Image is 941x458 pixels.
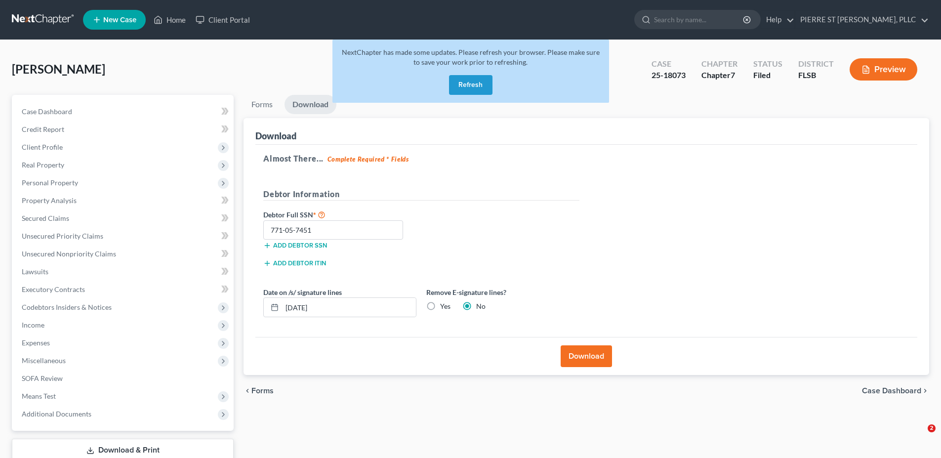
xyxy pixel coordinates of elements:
[426,287,579,297] label: Remove E-signature lines?
[652,58,686,70] div: Case
[244,387,251,395] i: chevron_left
[149,11,191,29] a: Home
[921,387,929,395] i: chevron_right
[22,321,44,329] span: Income
[14,263,234,281] a: Lawsuits
[795,11,929,29] a: PIERRE ST [PERSON_NAME], PLLC
[263,242,327,250] button: Add debtor SSN
[561,345,612,367] button: Download
[731,70,735,80] span: 7
[22,178,78,187] span: Personal Property
[263,188,579,201] h5: Debtor Information
[862,387,929,395] a: Case Dashboard chevron_right
[22,125,64,133] span: Credit Report
[22,338,50,347] span: Expenses
[850,58,917,81] button: Preview
[652,70,686,81] div: 25-18073
[255,130,296,142] div: Download
[103,16,136,24] span: New Case
[928,424,936,432] span: 2
[244,95,281,114] a: Forms
[14,121,234,138] a: Credit Report
[798,58,834,70] div: District
[263,259,326,267] button: Add debtor ITIN
[14,192,234,209] a: Property Analysis
[14,227,234,245] a: Unsecured Priority Claims
[22,303,112,311] span: Codebtors Insiders & Notices
[258,208,421,220] label: Debtor Full SSN
[22,143,63,151] span: Client Profile
[14,370,234,387] a: SOFA Review
[14,103,234,121] a: Case Dashboard
[22,232,103,240] span: Unsecured Priority Claims
[22,214,69,222] span: Secured Claims
[14,245,234,263] a: Unsecured Nonpriority Claims
[476,301,486,311] label: No
[263,287,342,297] label: Date on /s/ signature lines
[251,387,274,395] span: Forms
[449,75,492,95] button: Refresh
[22,250,116,258] span: Unsecured Nonpriority Claims
[701,70,737,81] div: Chapter
[22,161,64,169] span: Real Property
[263,220,403,240] input: XXX-XX-XXXX
[285,95,336,114] a: Download
[798,70,834,81] div: FLSB
[907,424,931,448] iframe: Intercom live chat
[22,267,48,276] span: Lawsuits
[654,10,744,29] input: Search by name...
[22,356,66,365] span: Miscellaneous
[22,285,85,293] span: Executory Contracts
[753,70,782,81] div: Filed
[342,48,600,66] span: NextChapter has made some updates. Please refresh your browser. Please make sure to save your wor...
[191,11,255,29] a: Client Portal
[282,298,416,317] input: MM/DD/YYYY
[753,58,782,70] div: Status
[761,11,794,29] a: Help
[263,153,909,165] h5: Almost There...
[22,410,91,418] span: Additional Documents
[862,387,921,395] span: Case Dashboard
[22,374,63,382] span: SOFA Review
[244,387,287,395] button: chevron_left Forms
[12,62,105,76] span: [PERSON_NAME]
[701,58,737,70] div: Chapter
[22,107,72,116] span: Case Dashboard
[14,281,234,298] a: Executory Contracts
[440,301,450,311] label: Yes
[22,196,77,205] span: Property Analysis
[14,209,234,227] a: Secured Claims
[22,392,56,400] span: Means Test
[327,155,409,163] strong: Complete Required * Fields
